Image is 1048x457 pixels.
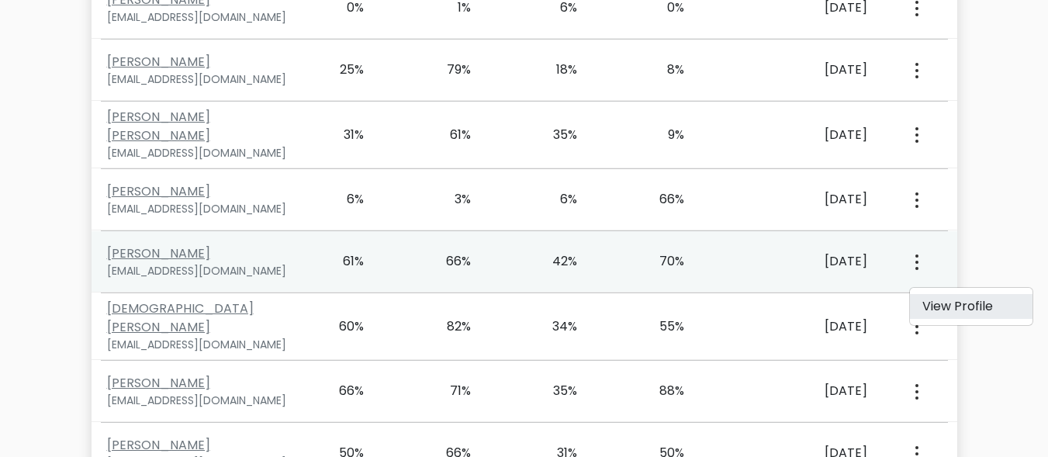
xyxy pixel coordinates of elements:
[107,244,210,262] a: [PERSON_NAME]
[534,382,578,400] div: 35%
[320,126,365,144] div: 31%
[320,317,365,336] div: 60%
[534,126,578,144] div: 35%
[427,126,471,144] div: 61%
[640,61,684,79] div: 8%
[320,190,365,209] div: 6%
[910,294,1032,319] a: View Profile
[747,190,867,209] div: [DATE]
[320,61,365,79] div: 25%
[107,299,254,336] a: [DEMOGRAPHIC_DATA][PERSON_NAME]
[747,252,867,271] div: [DATE]
[107,374,210,392] a: [PERSON_NAME]
[640,190,684,209] div: 66%
[640,382,684,400] div: 88%
[534,317,578,336] div: 34%
[107,53,210,71] a: [PERSON_NAME]
[747,61,867,79] div: [DATE]
[107,337,302,353] div: [EMAIL_ADDRESS][DOMAIN_NAME]
[534,61,578,79] div: 18%
[427,190,471,209] div: 3%
[534,252,578,271] div: 42%
[747,126,867,144] div: [DATE]
[747,317,867,336] div: [DATE]
[640,126,684,144] div: 9%
[747,382,867,400] div: [DATE]
[107,71,302,88] div: [EMAIL_ADDRESS][DOMAIN_NAME]
[427,382,471,400] div: 71%
[107,182,210,200] a: [PERSON_NAME]
[107,263,302,279] div: [EMAIL_ADDRESS][DOMAIN_NAME]
[320,252,365,271] div: 61%
[534,190,578,209] div: 6%
[427,61,471,79] div: 79%
[427,252,471,271] div: 66%
[640,317,684,336] div: 55%
[427,317,471,336] div: 82%
[107,393,302,409] div: [EMAIL_ADDRESS][DOMAIN_NAME]
[107,145,302,161] div: [EMAIL_ADDRESS][DOMAIN_NAME]
[640,252,684,271] div: 70%
[320,382,365,400] div: 66%
[107,9,302,26] div: [EMAIL_ADDRESS][DOMAIN_NAME]
[107,201,302,217] div: [EMAIL_ADDRESS][DOMAIN_NAME]
[107,436,210,454] a: [PERSON_NAME]
[107,108,210,144] a: [PERSON_NAME] [PERSON_NAME]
